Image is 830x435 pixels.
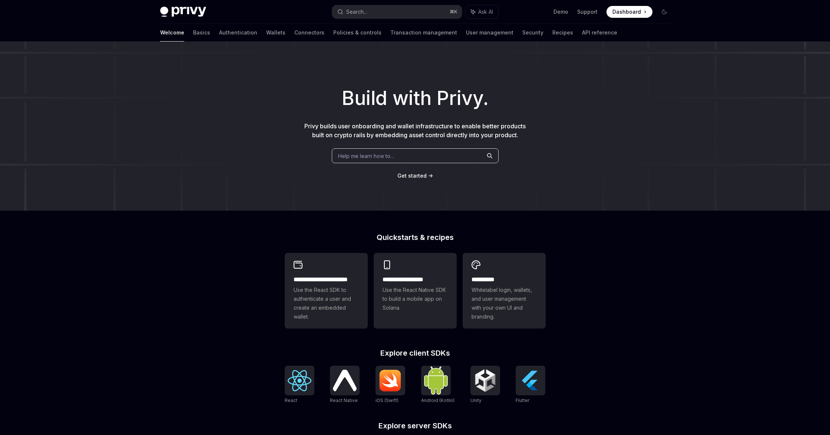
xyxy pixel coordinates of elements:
[330,366,360,404] a: React NativeReact Native
[582,24,617,42] a: API reference
[12,84,818,113] h1: Build with Privy.
[332,5,462,19] button: Search...⌘K
[522,24,543,42] a: Security
[424,366,448,394] img: Android (Kotlin)
[516,398,529,403] span: Flutter
[421,398,454,403] span: Android (Kotlin)
[294,286,359,321] span: Use the React SDK to authenticate a user and create an embedded wallet.
[285,422,546,429] h2: Explore server SDKs
[472,286,537,321] span: Whitelabel login, wallets, and user management with your own UI and branding.
[612,8,641,16] span: Dashboard
[516,366,545,404] a: FlutterFlutter
[285,234,546,241] h2: Quickstarts & recipes
[266,24,285,42] a: Wallets
[450,9,457,15] span: ⌘ K
[304,122,526,139] span: Privy builds user onboarding and wallet infrastructure to enable better products built on crypto ...
[463,253,546,329] a: **** *****Whitelabel login, wallets, and user management with your own UI and branding.
[478,8,493,16] span: Ask AI
[421,366,454,404] a: Android (Kotlin)Android (Kotlin)
[383,286,448,312] span: Use the React Native SDK to build a mobile app on Solana.
[473,369,497,392] img: Unity
[333,24,381,42] a: Policies & controls
[577,8,598,16] a: Support
[470,366,500,404] a: UnityUnity
[330,398,358,403] span: React Native
[160,24,184,42] a: Welcome
[466,24,513,42] a: User management
[333,370,357,391] img: React Native
[346,7,367,16] div: Search...
[553,8,568,16] a: Demo
[606,6,652,18] a: Dashboard
[376,398,399,403] span: iOS (Swift)
[470,398,482,403] span: Unity
[552,24,573,42] a: Recipes
[160,7,206,17] img: dark logo
[288,370,311,391] img: React
[285,366,314,404] a: ReactReact
[294,24,324,42] a: Connectors
[285,349,546,357] h2: Explore client SDKs
[658,6,670,18] button: Toggle dark mode
[390,24,457,42] a: Transaction management
[374,253,457,329] a: **** **** **** ***Use the React Native SDK to build a mobile app on Solana.
[193,24,210,42] a: Basics
[219,24,257,42] a: Authentication
[519,369,542,392] img: Flutter
[285,398,297,403] span: React
[376,366,405,404] a: iOS (Swift)iOS (Swift)
[378,369,402,392] img: iOS (Swift)
[338,152,394,160] span: Help me learn how to…
[466,5,498,19] button: Ask AI
[397,172,427,179] a: Get started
